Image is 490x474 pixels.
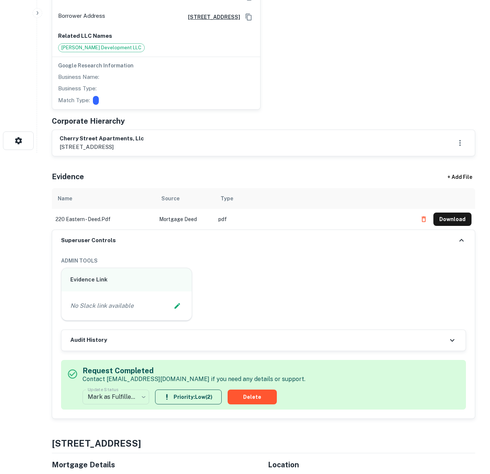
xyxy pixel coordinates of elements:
td: pdf [215,209,413,230]
p: Contact [EMAIL_ADDRESS][DOMAIN_NAME] if you need any details or support. [83,375,305,384]
h6: cherry street apartments, llc [60,134,144,143]
span: [PERSON_NAME] Development LLC [58,44,144,51]
td: Mortgage Deed [155,209,215,230]
p: [STREET_ADDRESS] [60,143,144,151]
h6: Google Research Information [58,61,254,70]
div: scrollable content [52,188,475,230]
button: Download [433,213,471,226]
p: Match Type: [58,96,90,105]
div: + Add File [434,170,486,184]
div: Mark as Fulfilled (Admin) [83,387,149,407]
h6: Audit History [70,336,107,344]
div: Source [161,194,179,203]
h5: Mortgage Details [52,459,259,470]
h4: [STREET_ADDRESS] [52,437,475,450]
button: Priority:Low(2) [155,390,222,404]
h5: Location [268,459,475,470]
p: Related LLC Names [58,31,254,40]
p: No Slack link available [70,301,134,310]
h6: Superuser Controls [61,236,116,245]
div: Name [58,194,72,203]
p: Borrower Address [58,11,105,23]
th: Type [215,188,413,209]
p: Business Type: [58,84,97,93]
p: Business Name: [58,73,99,81]
button: Delete file [417,213,430,225]
h5: Evidence [52,171,84,182]
th: Name [52,188,155,209]
button: Edit Slack Link [172,300,183,311]
a: [STREET_ADDRESS] [182,13,240,21]
th: Source [155,188,215,209]
button: Delete [228,390,277,404]
h5: Corporate Hierarchy [52,116,125,127]
button: Copy Address [243,11,254,23]
h5: Request Completed [83,365,305,376]
h6: ADMIN TOOLS [61,257,466,265]
iframe: Chat Widget [453,415,490,450]
td: 220 eastern - deed.pdf [52,209,155,230]
label: Update Status [88,386,118,393]
div: Type [221,194,233,203]
h6: Evidence Link [70,276,183,284]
